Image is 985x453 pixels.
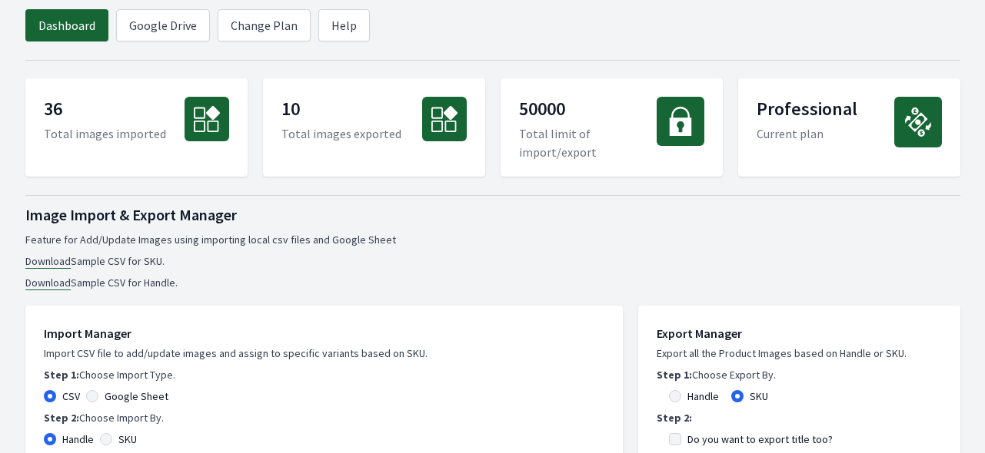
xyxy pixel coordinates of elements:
[687,432,833,447] label: Do you want to export title too?
[25,253,960,269] li: Sample CSV for SKU.
[62,432,94,447] label: Handle
[44,368,79,382] b: Step 1:
[105,389,168,404] label: Google Sheet
[44,324,604,342] h1: Import Manager
[44,97,166,124] p: 36
[657,324,942,342] h1: Export Manager
[25,276,71,290] a: Download
[25,275,960,290] li: Sample CSV for Handle.
[25,232,960,247] p: Feature for Add/Update Images using importing local csv files and Google Sheet
[118,432,137,447] label: SKU
[44,346,604,361] p: Import CSV file to add/update images and assign to specific variants based on SKU.
[25,204,960,226] h1: Image Import & Export Manager
[218,9,311,41] a: Change Plan
[318,9,370,41] a: Help
[519,97,657,124] p: 50000
[657,367,942,382] p: Choose Export By.
[750,389,768,404] label: SKU
[757,97,857,124] p: Professional
[281,97,401,124] p: 10
[62,389,80,404] label: CSV
[116,9,210,41] a: Google Drive
[281,124,401,143] p: Total images exported
[757,124,857,143] p: Current plan
[519,124,657,161] p: Total limit of import/export
[25,254,71,269] a: Download
[44,410,604,425] p: Choose Import By.
[25,9,108,41] a: Dashboard
[44,367,604,382] p: Choose Import Type.
[657,411,692,425] b: Step 2:
[657,346,942,361] p: Export all the Product Images based on Handle or SKU.
[687,389,719,404] label: Handle
[44,124,166,143] p: Total images imported
[44,411,79,425] b: Step 2:
[657,368,692,382] b: Step 1:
